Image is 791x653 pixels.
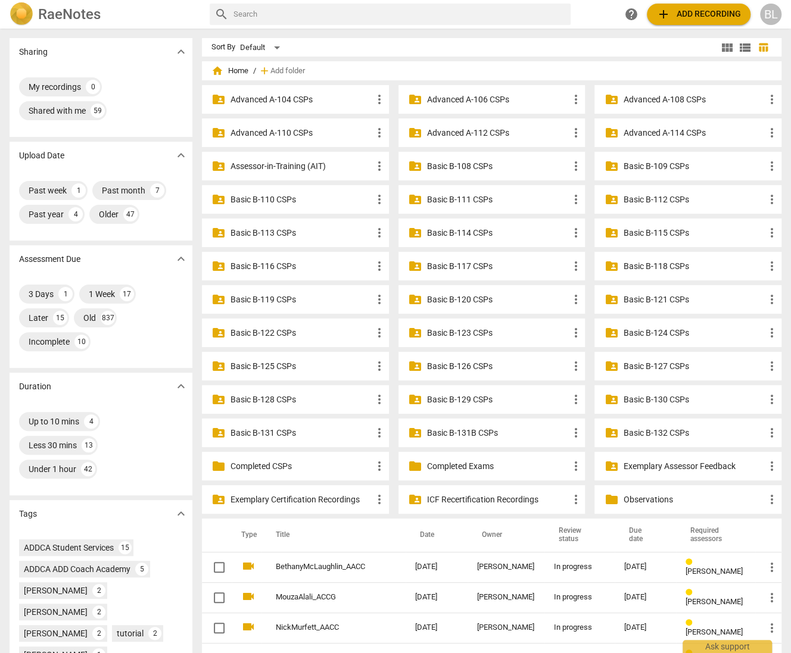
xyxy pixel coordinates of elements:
[231,360,372,373] p: Basic B-125 CSPs
[172,505,190,523] button: Show more
[568,492,583,507] span: more_vert
[568,192,583,207] span: more_vert
[408,226,422,240] span: folder_shared
[211,65,248,77] span: Home
[477,593,535,602] div: [PERSON_NAME]
[615,518,676,552] th: Due date
[10,2,33,26] img: Logo
[568,392,583,407] span: more_vert
[408,459,422,473] span: folder
[621,4,642,25] a: Help
[408,92,422,107] span: folder_shared
[623,427,765,439] p: Basic B-132 CSPs
[372,159,387,173] span: more_vert
[372,359,387,373] span: more_vert
[683,640,772,653] div: Ask support
[765,590,779,605] span: more_vert
[765,392,779,407] span: more_vert
[623,93,765,106] p: Advanced A-108 CSPs
[29,439,77,451] div: Less 30 mins
[568,326,583,340] span: more_vert
[231,327,372,339] p: Basic B-122 CSPs
[736,39,754,57] button: List view
[172,146,190,164] button: Show more
[211,359,226,373] span: folder_shared
[211,65,223,77] span: home
[372,392,387,407] span: more_vert
[554,563,605,571] div: In progress
[760,4,781,25] button: BL
[765,560,779,574] span: more_vert
[765,192,779,207] span: more_vert
[427,427,569,439] p: Basic B-131B CSPs
[765,159,779,173] span: more_vert
[53,311,67,325] div: 15
[604,426,618,440] span: folder_shared
[24,585,88,596] div: [PERSON_NAME]
[231,93,372,106] p: Advanced A-104 CSPs
[427,393,569,406] p: Basic B-129 CSPs
[686,627,743,636] span: [PERSON_NAME]
[604,359,618,373] span: folder_shared
[372,292,387,307] span: more_vert
[738,40,752,55] span: view_list
[623,293,765,306] p: Basic B-121 CSPs
[408,159,422,173] span: folder_shared
[624,623,667,632] div: [DATE]
[604,492,618,507] span: folder
[427,293,569,306] p: Basic B-120 CSPs
[123,207,138,221] div: 47
[623,327,765,339] p: Basic B-124 CSPs
[211,92,226,107] span: folder_shared
[406,582,468,613] td: [DATE]
[686,618,697,627] span: Review status: in progress
[174,252,188,266] span: expand_more
[372,226,387,240] span: more_vert
[718,39,736,57] button: Tile view
[29,208,64,220] div: Past year
[211,192,226,207] span: folder_shared
[604,126,618,140] span: folder_shared
[408,126,422,140] span: folder_shared
[765,292,779,307] span: more_vert
[120,287,134,301] div: 17
[74,335,89,349] div: 10
[83,312,96,324] div: Old
[656,7,671,21] span: add
[214,7,229,21] span: search
[754,39,772,57] button: Table view
[211,226,226,240] span: folder_shared
[231,427,372,439] p: Basic B-131 CSPs
[211,126,226,140] span: folder_shared
[24,563,130,575] div: ADDCA ADD Coach Academy
[241,559,256,573] span: videocam
[686,567,743,576] span: [PERSON_NAME]
[623,160,765,173] p: Basic B-109 CSPs
[29,463,76,475] div: Under 1 hour
[544,518,615,552] th: Review status
[29,312,48,324] div: Later
[135,563,148,576] div: 5
[568,92,583,107] span: more_vert
[765,259,779,273] span: more_vert
[372,459,387,473] span: more_vert
[656,7,741,21] span: Add recording
[372,326,387,340] span: more_vert
[468,518,544,552] th: Owner
[92,627,105,640] div: 2
[427,360,569,373] p: Basic B-126 CSPs
[427,493,569,506] p: ICF Recertification Recordings
[19,46,48,58] p: Sharing
[29,105,86,117] div: Shared with me
[372,259,387,273] span: more_vert
[231,293,372,306] p: Basic B-119 CSPs
[604,92,618,107] span: folder_shared
[765,492,779,507] span: more_vert
[372,426,387,440] span: more_vert
[174,507,188,521] span: expand_more
[554,623,605,632] div: In progress
[211,459,226,473] span: folder
[765,326,779,340] span: more_vert
[29,336,70,348] div: Incomplete
[623,460,765,473] p: Exemplary Assessor Feedback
